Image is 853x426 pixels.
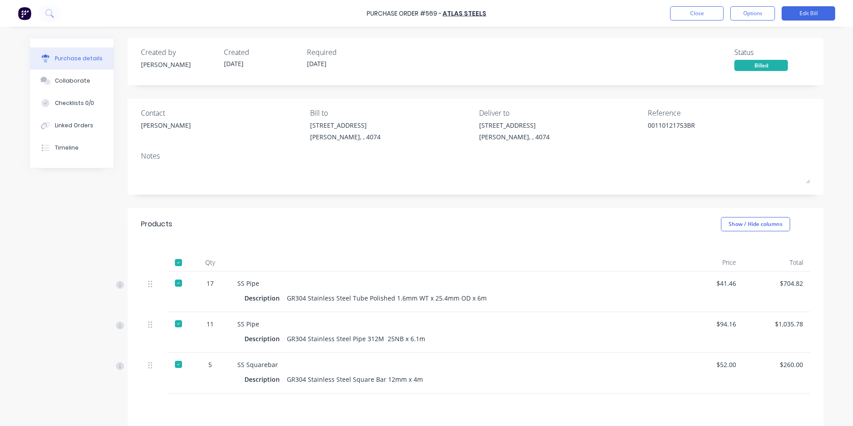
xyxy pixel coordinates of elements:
button: Timeline [30,137,114,159]
div: Purchase details [55,54,103,63]
div: [PERSON_NAME] [141,121,191,130]
div: Required [307,47,383,58]
div: $94.16 [683,319,736,329]
div: 17 [197,279,223,288]
img: Factory [18,7,31,20]
div: Description [244,373,287,386]
div: Checklists 0/0 [55,99,94,107]
button: Close [670,6,724,21]
div: $41.46 [683,279,736,288]
div: GR304 Stainless Steel Tube Polished 1.6mm WT x 25.4mm OD x 6m [287,292,487,305]
div: Deliver to [479,108,642,118]
div: Linked Orders [55,121,93,129]
button: Show / Hide columns [721,217,790,231]
div: Created [224,47,300,58]
button: Options [730,6,775,21]
div: SS Squarebar [237,360,669,369]
div: Status [734,47,810,58]
div: Collaborate [55,77,90,85]
div: Products [141,219,172,230]
button: Purchase details [30,47,114,70]
div: 5 [197,360,223,369]
div: Created by [141,47,217,58]
div: [PERSON_NAME], , 4074 [310,132,381,142]
div: [PERSON_NAME] [141,60,217,69]
div: $1,035.78 [750,319,803,329]
div: GR304 Stainless Steel Pipe 312M 25NB x 6.1m [287,332,425,345]
div: [STREET_ADDRESS] [479,121,550,130]
button: Collaborate [30,70,114,92]
div: GR304 Stainless Steel Square Bar 12mm x 4m [287,373,423,386]
div: Qty [190,254,230,271]
div: $260.00 [750,360,803,369]
div: Timeline [55,144,79,152]
div: $704.82 [750,279,803,288]
button: Checklists 0/0 [30,92,114,114]
div: Description [244,332,287,345]
div: SS Pipe [237,279,669,288]
div: 11 [197,319,223,329]
div: Contact [141,108,303,118]
div: $52.00 [683,360,736,369]
div: Total [743,254,810,271]
div: Bill to [310,108,472,118]
div: SS Pipe [237,319,669,329]
div: Reference [648,108,810,118]
div: [STREET_ADDRESS] [310,121,381,130]
div: Price [676,254,743,271]
div: [PERSON_NAME], , 4074 [479,132,550,142]
div: Purchase Order #569 - [367,9,442,18]
button: Edit Bill [782,6,835,21]
div: Description [244,292,287,305]
a: Atlas Steels [443,9,486,18]
button: Linked Orders [30,114,114,137]
textarea: 00110121753BR [648,121,759,141]
div: Billed [734,60,788,71]
div: Notes [141,150,810,161]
